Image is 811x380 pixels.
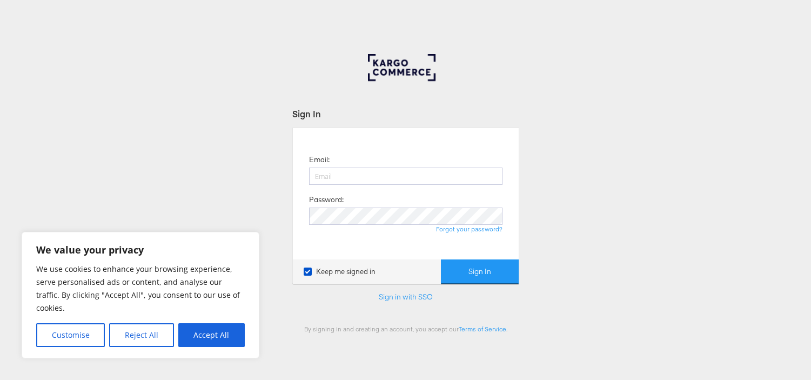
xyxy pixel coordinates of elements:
div: We value your privacy [22,232,259,358]
button: Reject All [109,323,173,347]
a: Sign in with SSO [379,292,433,302]
a: Terms of Service [459,325,506,333]
label: Keep me signed in [304,266,376,277]
label: Password: [309,195,344,205]
p: We value your privacy [36,243,245,256]
a: Forgot your password? [436,225,502,233]
button: Sign In [441,259,519,284]
p: We use cookies to enhance your browsing experience, serve personalised ads or content, and analys... [36,263,245,315]
button: Accept All [178,323,245,347]
div: By signing in and creating an account, you accept our . [292,325,519,333]
label: Email: [309,155,330,165]
button: Customise [36,323,105,347]
div: Sign In [292,108,519,120]
input: Email [309,168,502,185]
